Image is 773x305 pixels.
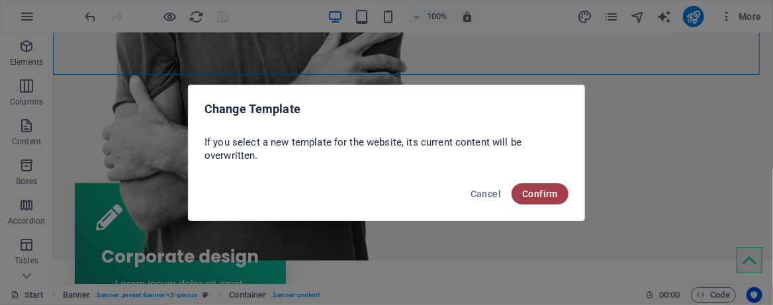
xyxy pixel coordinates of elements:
[205,136,568,162] p: If you select a new template for the website, its current content will be overwritten.
[471,189,501,199] span: Cancel
[512,183,568,204] button: Confirm
[205,101,568,117] h2: Change Template
[522,189,558,199] span: Confirm
[465,183,506,204] button: Cancel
